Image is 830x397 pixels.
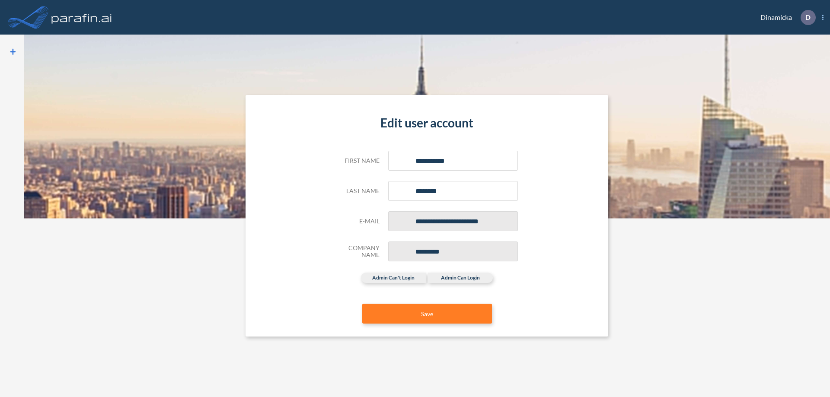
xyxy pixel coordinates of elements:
button: Save [362,304,492,324]
h5: Last name [336,187,380,195]
p: D [805,13,811,21]
h5: First name [336,157,380,165]
h5: E-mail [336,218,380,225]
div: Dinamicka [747,10,824,25]
h4: Edit user account [336,116,518,130]
img: logo [50,9,114,26]
h5: Company Name [336,245,380,259]
label: admin can't login [361,273,426,283]
label: admin can login [428,273,493,283]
